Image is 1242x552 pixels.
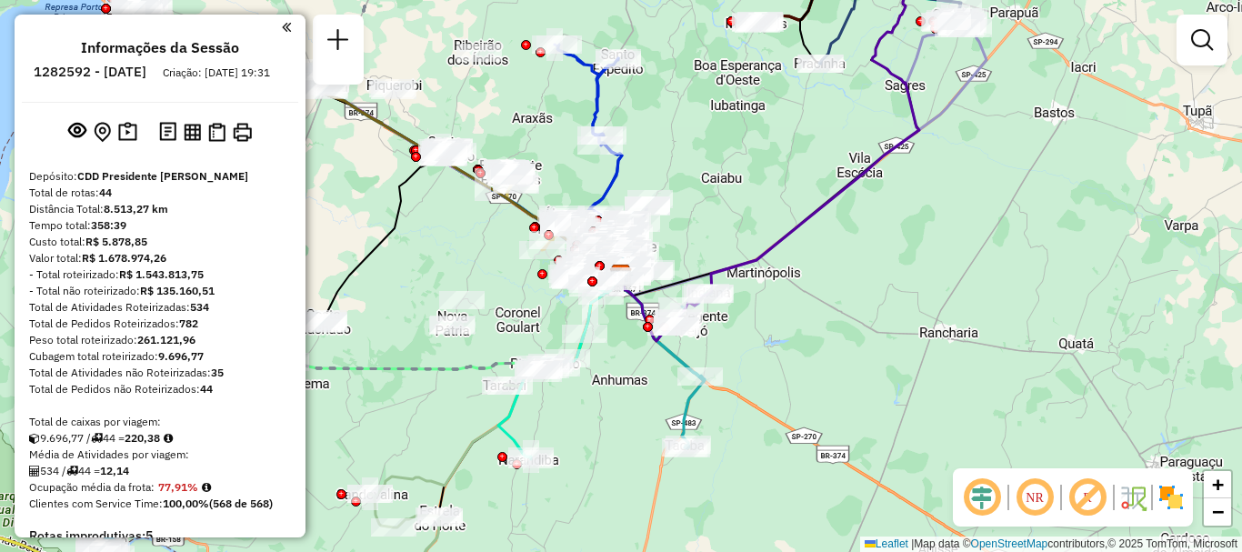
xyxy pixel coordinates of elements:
[654,317,699,336] div: Atividade não roteirizada - SUPERMERCADO ESTRELA
[1184,22,1220,58] a: Exibir filtros
[1204,471,1231,498] a: Zoom in
[91,218,126,232] strong: 358:39
[164,433,173,444] i: Meta Caixas/viagem: 210,30 Diferença: 10,08
[200,382,213,396] strong: 44
[29,466,40,477] i: Total de Atividades
[163,497,209,510] strong: 100,00%
[29,447,291,463] div: Média de Atividades por viagem:
[489,164,535,182] div: Atividade não roteirizada - PEDRO GUILHERME SOUZ
[82,251,166,265] strong: R$ 1.678.974,26
[205,119,229,146] button: Visualizar Romaneio
[960,476,1004,519] span: Ocultar deslocamento
[137,333,195,346] strong: 261.121,96
[229,119,255,146] button: Imprimir Rotas
[489,162,535,180] div: Atividade não roteirizada - MAURO MARTIM SAMOGIM
[29,201,291,217] div: Distância Total:
[426,141,471,159] div: Atividade não roteirizada - IRMAOS FACHOLLI LTD
[29,332,291,348] div: Peso total roteirizado:
[926,12,971,30] div: Atividade não roteirizada - EDIVALDO MARCONATO E
[179,316,198,330] strong: 782
[180,119,205,144] button: Visualizar relatório de Roteirização
[484,160,529,178] div: Atividade não roteirizada - LUIZ CARLOS CORTEZ E
[488,166,534,184] div: Atividade não roteirizada - UILSON APARECIDO ULI
[625,196,670,215] div: Atividade não roteirizada - PADARIA PaO NOSSO
[480,159,526,177] div: Atividade não roteirizada - MARCIA APARECIDA FER
[29,185,291,201] div: Total de rotas:
[158,480,198,494] strong: 77,91%
[1118,483,1147,512] img: Fluxo de ruas
[29,299,291,316] div: Total de Atividades Roteirizadas:
[91,433,103,444] i: Total de rotas
[598,272,644,290] div: Atividade não roteirizada - BAR DO ANDERSONN
[1066,476,1109,519] span: Exibir rótulo
[190,300,209,314] strong: 534
[29,430,291,447] div: 9.696,77 / 44 =
[90,118,115,146] button: Centralizar mapa no depósito ou ponto de apoio
[971,537,1048,550] a: OpenStreetMap
[29,414,291,430] div: Total de caixas por viagem:
[422,143,467,161] div: Atividade não roteirizada - UILSON APARECIDO ULI
[29,316,291,332] div: Total de Pedidos Roteirizados:
[140,284,215,297] strong: R$ 135.160,51
[77,169,248,183] strong: CDD Presidente [PERSON_NAME]
[282,16,291,37] a: Clique aqui para minimizar o painel
[209,497,273,510] strong: (568 de 568)
[66,466,78,477] i: Total de rotas
[369,79,415,97] div: Atividade não roteirizada - ANDREO APARECIDO DA
[115,118,141,146] button: Painel de Sugestão
[29,250,291,266] div: Valor total:
[29,348,291,365] div: Cubagem total roteirizado:
[29,497,163,510] span: Clientes com Service Time:
[865,537,908,550] a: Leaflet
[429,316,475,335] div: Atividade não roteirizada - SÔNIA EURICO SILVA
[430,316,476,334] div: Atividade não roteirizada - ODENIR BATISTA DA SI
[1013,476,1057,519] span: Ocultar NR
[29,528,291,544] h4: Rotas improdutivas:
[571,237,616,256] div: Atividade não roteirizada - SUPERMERCADO ESTRELA
[611,256,635,279] img: Fads
[609,264,633,287] img: CDD Presidente Prudente
[284,59,329,77] div: Atividade não roteirizada - V C DE SOUZA REPRESENTACOES COMERCIAIS L
[104,202,168,216] strong: 8.513,27 km
[320,22,356,63] a: Nova sessão e pesquisa
[29,168,291,185] div: Depósito:
[606,256,651,275] div: Atividade não roteirizada - LEILA VANESSA SILVA
[155,118,180,146] button: Logs desbloquear sessão
[119,267,204,281] strong: R$ 1.543.813,75
[29,480,155,494] span: Ocupação média da frota:
[439,291,485,309] div: Atividade não roteirizada - ALBERTO DOS SANTOS O
[29,381,291,397] div: Total de Pedidos não Roteirizados:
[486,164,532,182] div: Atividade não roteirizada - SANDRA DOS SANTOS ARAUJO 45005045830
[1212,500,1224,523] span: −
[29,266,291,283] div: - Total roteirizado:
[860,537,1242,552] div: Map data © contributors,© 2025 TomTom, Microsoft
[371,81,416,99] div: Atividade não roteirizada - LIGIA MACHADO
[211,366,224,379] strong: 35
[100,464,129,477] strong: 12,14
[145,527,153,544] strong: 5
[125,431,160,445] strong: 220,38
[456,44,502,62] div: Atividade não roteirizada - 58.175.194 EDNA ANTUNES LONGO
[155,65,277,81] div: Criação: [DATE] 19:31
[29,433,40,444] i: Cubagem total roteirizado
[1212,473,1224,496] span: +
[487,166,533,185] div: Atividade não roteirizada - ROSA MARIA MARIS ONI
[487,165,533,183] div: Atividade não roteirizada - KUROCE E OLIVO LTDA
[911,537,914,550] span: |
[158,349,204,363] strong: 9.696,77
[29,217,291,234] div: Tempo total:
[485,161,530,179] div: Atividade não roteirizada - ODENIR VERRI-ME
[490,164,536,182] div: Atividade não roteirizada - MERCEARIA DA VILA
[202,482,211,493] em: Média calculada utilizando a maior ocupação (%Peso ou %Cubagem) de cada rota da sessão. Rotas cro...
[29,283,291,299] div: - Total não roteirizado:
[34,64,146,80] h6: 1282592 - [DATE]
[602,240,647,258] div: Atividade não roteirizada - SUPERMERCADO STADELL
[85,235,147,248] strong: R$ 5.878,85
[65,117,90,146] button: Exibir sessão original
[116,1,162,19] div: Atividade não roteirizada - ALEXSANDRO DA SILVA NUNES 31282000845
[29,365,291,381] div: Total de Atividades não Roteirizadas:
[1204,498,1231,526] a: Zoom out
[29,463,291,479] div: 534 / 44 =
[29,234,291,250] div: Custo total:
[81,39,239,56] h4: Informações da Sessão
